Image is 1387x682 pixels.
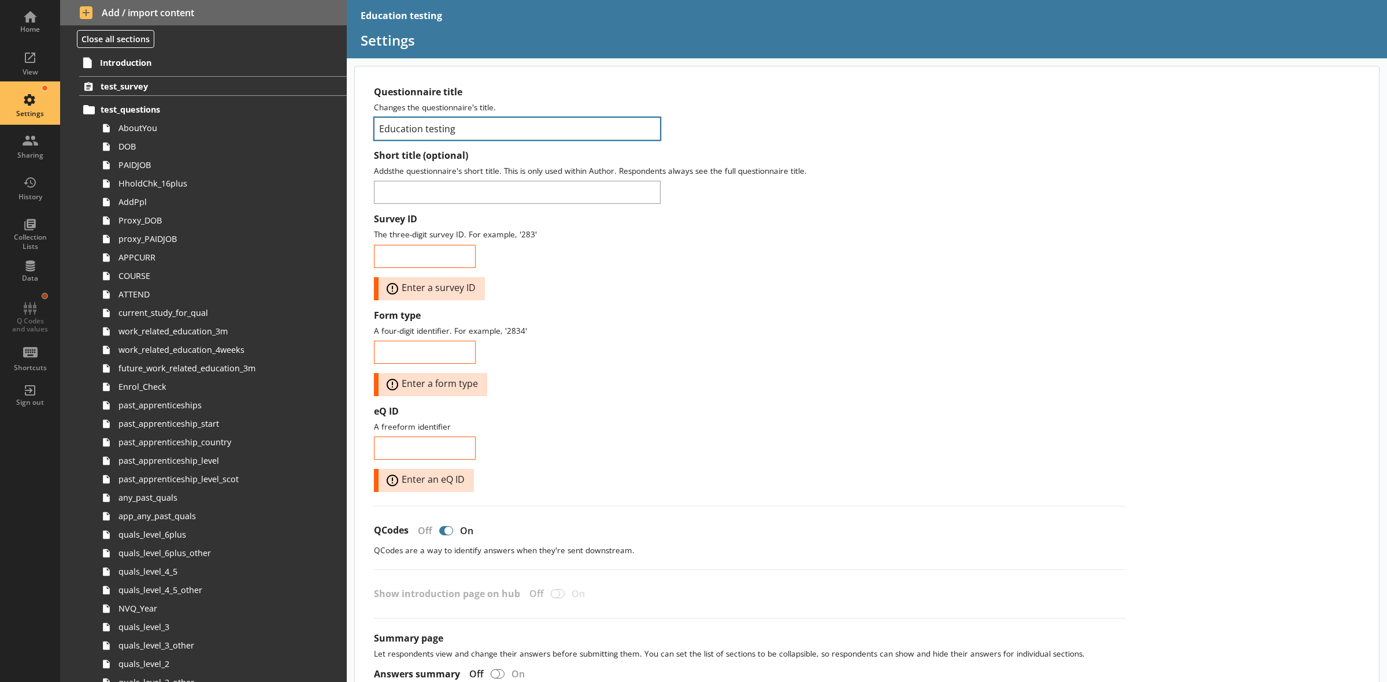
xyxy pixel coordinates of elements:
[97,544,347,562] a: quals_level_6plus_other
[97,396,347,415] a: past_apprenticeships
[77,30,154,48] button: Close all sections
[455,524,483,537] div: On
[374,545,1126,556] p: QCodes are a way to identify answers when they're sent downstream.
[10,109,50,118] div: Settings
[374,405,1126,418] label: eQ ID
[118,122,299,133] span: AboutYou
[383,282,489,296] span: Enter a survey ID
[118,547,299,558] span: quals_level_6plus_other
[118,584,299,595] span: quals_level_4_5_other
[97,526,347,544] a: quals_level_6plus
[10,192,50,202] div: History
[118,363,299,374] span: future_work_related_education_3m
[97,433,347,452] a: past_apprenticeship_country
[97,137,347,156] a: DOB
[97,174,347,193] a: HholdChk_16plus
[79,53,347,72] a: Introduction
[383,474,479,487] span: Enter an eQ ID
[361,9,442,22] div: Education testing
[10,274,50,283] div: Data
[100,57,295,68] span: Introduction
[10,68,50,77] div: View
[97,378,347,396] a: Enrol_Check
[118,141,299,152] span: DOB
[118,270,299,281] span: COURSE
[118,196,299,207] span: AddPpl
[383,378,492,392] span: Enter a form type
[97,119,347,137] a: AboutYou
[374,524,409,536] label: QCodes
[118,159,299,170] span: PAIDJOB
[118,603,299,614] span: NVQ_Year
[361,31,1373,49] h1: Settings
[118,178,299,189] span: HholdChk_16plus
[118,529,299,540] span: quals_level_6plus
[374,165,1126,176] p: Adds the questionnaire's short title. This is only used within Author. Respondents always see the...
[118,326,299,337] span: work_related_education_3m
[409,524,437,537] div: Off
[118,381,299,392] span: Enrol_Check
[118,640,299,651] span: quals_level_3_other
[460,668,488,680] div: Off
[118,307,299,318] span: current_study_for_qual
[97,415,347,433] a: past_apprenticeship_start
[97,507,347,526] a: app_any_past_quals
[10,233,50,251] div: Collection Lists
[374,648,1126,659] p: Let respondents view and change their answers before submitting them. You can set the list of sec...
[374,102,1126,113] p: Changes the questionnaire's title.
[374,325,1126,336] p: A four-digit identifier. For example, '2834'
[118,566,299,577] span: quals_level_4_5
[507,668,534,680] div: On
[101,104,295,115] span: test_questions
[374,213,1126,225] label: Survey ID
[97,285,347,304] a: ATTEND
[97,359,347,378] a: future_work_related_education_3m
[374,310,1126,322] label: Form type
[97,655,347,673] a: quals_level_2
[118,289,299,300] span: ATTEND
[118,510,299,521] span: app_any_past_quals
[118,474,299,485] span: past_apprenticeship_level_scot
[118,437,299,448] span: past_apprenticeship_country
[118,658,299,669] span: quals_level_2
[10,151,50,160] div: Sharing
[97,211,347,230] a: Proxy_DOB
[79,100,347,119] a: test_questions
[118,455,299,466] span: past_apprenticeship_level
[97,636,347,655] a: quals_level_3_other
[118,252,299,263] span: APPCURR
[118,344,299,355] span: work_related_education_4weeks
[97,489,347,507] a: any_past_quals
[97,618,347,636] a: quals_level_3
[10,363,50,372] div: Shortcuts
[97,304,347,322] a: current_study_for_qual
[118,215,299,226] span: Proxy_DOB
[97,341,347,359] a: work_related_education_4weeks
[80,6,328,19] span: Add / import content
[97,193,347,211] a: AddPpl
[118,492,299,503] span: any_past_quals
[97,267,347,285] a: COURSE
[97,470,347,489] a: past_apprenticeship_level_scot
[97,248,347,267] a: APPCURR
[97,230,347,248] a: proxy_PAIDJOB
[118,400,299,411] span: past_apprenticeships
[10,25,50,34] div: Home
[374,668,460,680] label: Answers summary
[97,581,347,599] a: quals_level_4_5_other
[97,322,347,341] a: work_related_education_3m
[374,229,1126,240] p: The three-digit survey ID. For example, '283'
[97,452,347,470] a: past_apprenticeship_level
[79,76,347,96] a: test_survey
[118,233,299,244] span: proxy_PAIDJOB
[374,150,1126,162] label: Short title (optional)
[118,418,299,429] span: past_apprenticeship_start
[97,599,347,618] a: NVQ_Year
[374,86,1126,98] label: Questionnaire title
[374,632,1126,644] label: Summary page
[118,621,299,632] span: quals_level_3
[374,421,1126,432] p: A freeform identifier
[97,562,347,581] a: quals_level_4_5
[101,81,295,92] span: test_survey
[10,398,50,407] div: Sign out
